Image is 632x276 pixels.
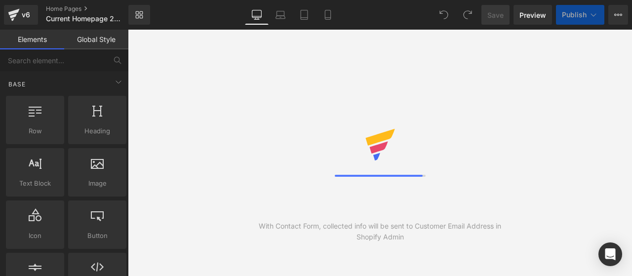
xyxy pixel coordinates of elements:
[608,5,628,25] button: More
[20,8,32,21] div: v6
[269,5,292,25] a: Laptop
[292,5,316,25] a: Tablet
[519,10,546,20] span: Preview
[71,126,123,136] span: Heading
[71,231,123,241] span: Button
[64,30,128,49] a: Global Style
[562,11,587,19] span: Publish
[46,15,123,23] span: Current Homepage 2023
[46,5,142,13] a: Home Pages
[9,231,61,241] span: Icon
[556,5,604,25] button: Publish
[128,5,150,25] a: New Library
[458,5,477,25] button: Redo
[513,5,552,25] a: Preview
[487,10,504,20] span: Save
[9,178,61,189] span: Text Block
[316,5,340,25] a: Mobile
[9,126,61,136] span: Row
[4,5,38,25] a: v6
[434,5,454,25] button: Undo
[7,79,27,89] span: Base
[254,221,506,242] div: With Contact Form, collected info will be sent to Customer Email Address in Shopify Admin
[245,5,269,25] a: Desktop
[71,178,123,189] span: Image
[598,242,622,266] div: Open Intercom Messenger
